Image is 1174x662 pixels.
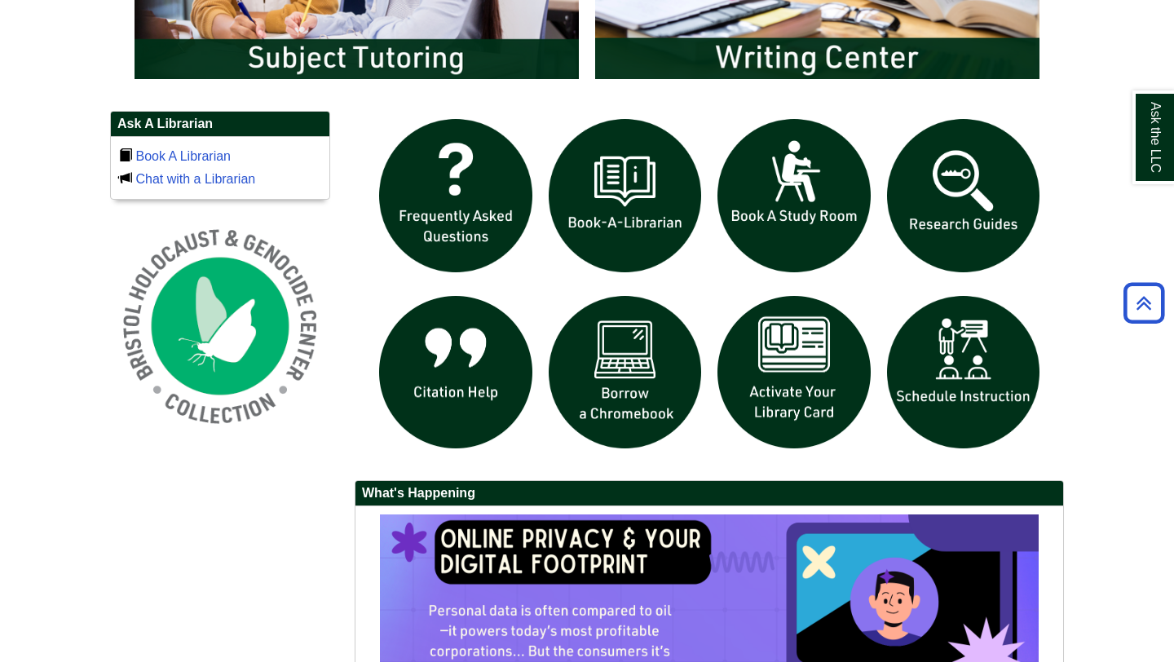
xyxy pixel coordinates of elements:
a: Book A Librarian [135,149,231,163]
img: For faculty. Schedule Library Instruction icon links to form. [879,288,1048,457]
h2: Ask A Librarian [111,112,329,137]
a: Back to Top [1118,292,1170,314]
h2: What's Happening [355,481,1063,506]
img: book a study room icon links to book a study room web page [709,111,879,280]
div: slideshow [371,111,1048,464]
a: Chat with a Librarian [135,172,255,186]
img: Book a Librarian icon links to book a librarian web page [541,111,710,280]
img: Borrow a chromebook icon links to the borrow a chromebook web page [541,288,710,457]
img: Holocaust and Genocide Collection [110,216,330,436]
img: activate Library Card icon links to form to activate student ID into library card [709,288,879,457]
img: Research Guides icon links to research guides web page [879,111,1048,280]
img: frequently asked questions [371,111,541,280]
img: citation help icon links to citation help guide page [371,288,541,457]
